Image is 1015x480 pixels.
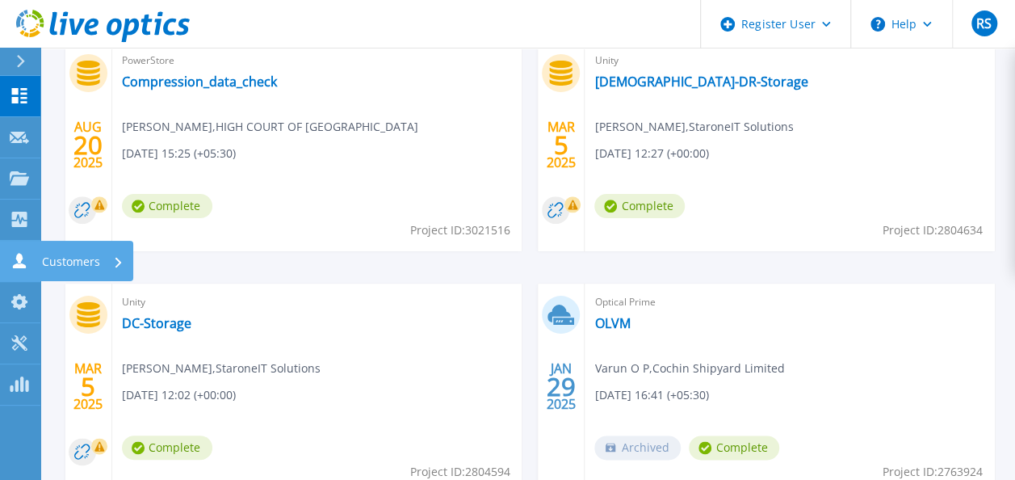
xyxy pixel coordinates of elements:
span: Complete [594,194,685,218]
span: Project ID: 2804634 [883,221,983,239]
span: RS [976,17,992,30]
span: Varun O P , Cochin Shipyard Limited [594,360,784,377]
span: Archived [594,436,681,460]
a: DC-Storage [122,315,191,331]
span: [PERSON_NAME] , StaroneIT Solutions [122,360,321,377]
a: OLVM [594,315,630,331]
span: [DATE] 15:25 (+05:30) [122,145,236,162]
span: Optical Prime [594,293,985,311]
span: Complete [689,436,779,460]
div: AUG 2025 [73,116,103,175]
p: Customers [42,241,100,283]
a: Compression_data_check [122,74,277,90]
span: Unity [594,52,985,69]
span: Unity [122,293,513,311]
span: [DATE] 12:02 (+00:00) [122,386,236,404]
span: 29 [547,380,576,394]
span: Complete [122,436,212,460]
span: 5 [81,380,95,394]
span: PowerStore [122,52,513,69]
span: [DATE] 12:27 (+00:00) [594,145,708,162]
span: 20 [73,138,103,152]
span: [PERSON_NAME] , StaroneIT Solutions [594,118,793,136]
div: JAN 2025 [546,357,577,416]
span: [DATE] 16:41 (+05:30) [594,386,708,404]
span: Project ID: 3021516 [409,221,510,239]
div: MAR 2025 [546,116,577,175]
span: [PERSON_NAME] , HIGH COURT OF [GEOGRAPHIC_DATA] [122,118,418,136]
a: [DEMOGRAPHIC_DATA]-DR-Storage [594,74,807,90]
span: 5 [554,138,568,152]
div: MAR 2025 [73,357,103,416]
span: Complete [122,194,212,218]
